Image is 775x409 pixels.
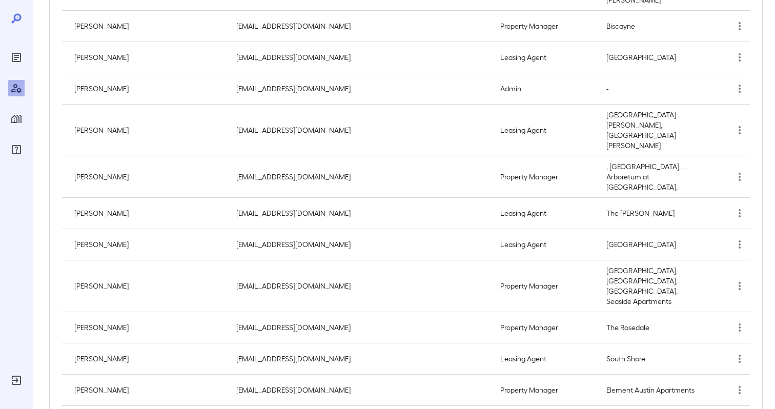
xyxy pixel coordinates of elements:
p: [GEOGRAPHIC_DATA][PERSON_NAME], [GEOGRAPHIC_DATA][PERSON_NAME] [606,110,701,151]
p: Leasing Agent [500,125,590,135]
p: [EMAIL_ADDRESS][DOMAIN_NAME] [236,239,484,250]
p: [PERSON_NAME] [74,84,220,94]
p: Property Manager [500,322,590,333]
p: - [606,84,701,94]
div: FAQ [8,141,25,158]
p: , [GEOGRAPHIC_DATA], , , Arboretum at [GEOGRAPHIC_DATA], [606,161,701,192]
p: Property Manager [500,172,590,182]
p: [EMAIL_ADDRESS][DOMAIN_NAME] [236,21,484,31]
p: Property Manager [500,385,590,395]
div: Reports [8,49,25,66]
p: [PERSON_NAME] [74,239,220,250]
p: [EMAIL_ADDRESS][DOMAIN_NAME] [236,322,484,333]
p: Leasing Agent [500,354,590,364]
p: [EMAIL_ADDRESS][DOMAIN_NAME] [236,172,484,182]
p: [PERSON_NAME] [74,322,220,333]
div: Log Out [8,372,25,388]
p: Property Manager [500,21,590,31]
p: [PERSON_NAME] [74,208,220,218]
p: [GEOGRAPHIC_DATA] [606,239,701,250]
p: South Shore [606,354,701,364]
p: [GEOGRAPHIC_DATA] [606,52,701,63]
div: Manage Properties [8,111,25,127]
p: Leasing Agent [500,239,590,250]
p: Leasing Agent [500,52,590,63]
p: [EMAIL_ADDRESS][DOMAIN_NAME] [236,385,484,395]
p: [EMAIL_ADDRESS][DOMAIN_NAME] [236,354,484,364]
p: [PERSON_NAME] [74,172,220,182]
p: Leasing Agent [500,208,590,218]
p: The [PERSON_NAME] [606,208,701,218]
p: [PERSON_NAME] [74,52,220,63]
p: [EMAIL_ADDRESS][DOMAIN_NAME] [236,84,484,94]
p: Biscayne [606,21,701,31]
p: [GEOGRAPHIC_DATA], [GEOGRAPHIC_DATA], [GEOGRAPHIC_DATA], Seaside Apartments [606,265,701,306]
p: [PERSON_NAME] [74,281,220,291]
p: [PERSON_NAME] [74,21,220,31]
p: [EMAIL_ADDRESS][DOMAIN_NAME] [236,281,484,291]
p: [EMAIL_ADDRESS][DOMAIN_NAME] [236,208,484,218]
p: [EMAIL_ADDRESS][DOMAIN_NAME] [236,125,484,135]
p: [EMAIL_ADDRESS][DOMAIN_NAME] [236,52,484,63]
p: Property Manager [500,281,590,291]
p: [PERSON_NAME] [74,125,220,135]
p: Element Austin Apartments [606,385,701,395]
p: [PERSON_NAME] [74,385,220,395]
p: Admin [500,84,590,94]
div: Manage Users [8,80,25,96]
p: [PERSON_NAME] [74,354,220,364]
p: The Rosedale [606,322,701,333]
